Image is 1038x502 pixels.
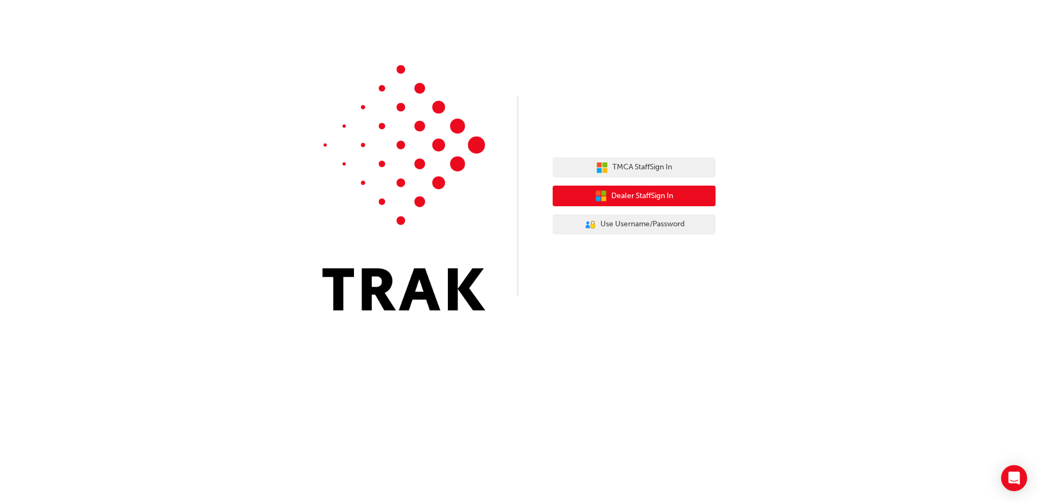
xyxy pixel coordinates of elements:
button: Dealer StaffSign In [553,186,716,206]
button: Use Username/Password [553,214,716,235]
img: Trak [322,65,485,310]
span: Use Username/Password [600,218,685,231]
div: Open Intercom Messenger [1001,465,1027,491]
span: TMCA Staff Sign In [612,161,672,174]
span: Dealer Staff Sign In [611,190,673,202]
button: TMCA StaffSign In [553,157,716,178]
